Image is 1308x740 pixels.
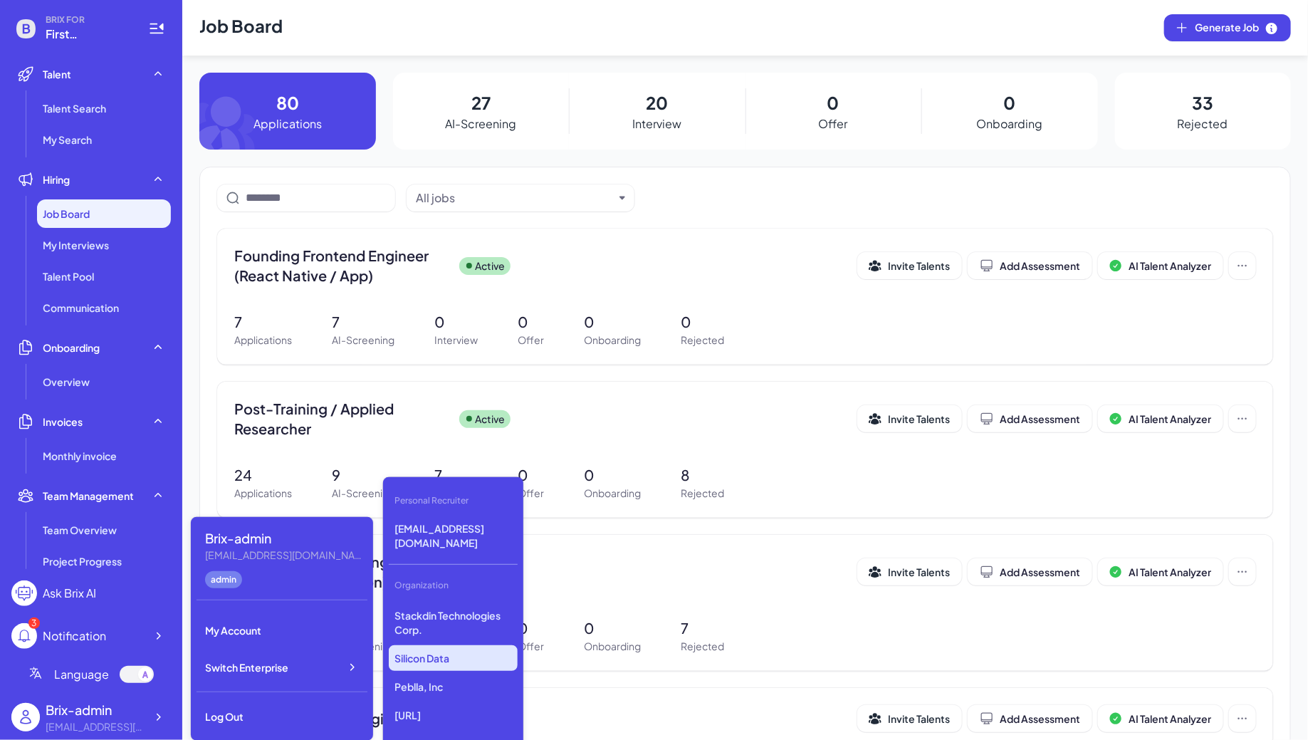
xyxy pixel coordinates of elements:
span: Project Progress [43,554,122,568]
span: Talent Pool [43,269,94,283]
p: Rejected [1178,115,1228,132]
p: Applications [234,486,292,501]
p: 0 [518,617,544,639]
p: Rejected [681,333,724,348]
p: 7 [332,311,394,333]
p: Rejected [681,639,724,654]
span: My Search [43,132,92,147]
p: Peblla, Inc [389,674,518,699]
p: Stackdin Technologies Corp. [389,603,518,642]
span: AI Talent Analyzer [1129,712,1211,725]
p: 7 [234,311,292,333]
div: flora@joinbrix.com [205,548,362,563]
button: AI Talent Analyzer [1098,405,1223,432]
p: Interview [632,115,681,132]
span: Team Overview [43,523,117,537]
p: Offer [518,486,544,501]
p: 33 [1192,90,1213,115]
p: 0 [518,464,544,486]
button: AI Talent Analyzer [1098,252,1223,279]
button: Invite Talents [857,252,962,279]
span: Founding Frontend Engineer (React Native / App) [234,246,448,286]
p: Rejected [681,486,724,501]
button: Invite Talents [857,405,962,432]
button: Add Assessment [968,252,1092,279]
p: Offer [518,333,544,348]
button: AI Talent Analyzer [1098,705,1223,732]
p: Onboarding [584,486,641,501]
div: Add Assessment [980,259,1080,273]
span: Language [54,666,109,683]
span: Post-Training / Applied Researcher [234,399,448,439]
p: 7 [434,464,478,486]
button: Invite Talents [857,705,962,732]
p: 0 [518,311,544,333]
button: Add Assessment [968,405,1092,432]
p: Interview [434,333,478,348]
p: AI-Screening [332,333,394,348]
span: Talent Search [43,101,106,115]
span: Switch Enterprise [205,660,288,674]
span: Invite Talents [888,712,950,725]
p: 0 [584,464,641,486]
button: Invite Talents [857,558,962,585]
span: AI Talent Analyzer [1129,259,1211,272]
p: Silicon Data [389,645,518,671]
img: user_logo.png [11,703,40,731]
p: 27 [471,90,491,115]
p: 0 [584,617,641,639]
div: admin [205,571,242,588]
p: 0 [584,311,641,333]
span: AI Talent Analyzer [1129,412,1211,425]
div: flora@joinbrix.com [46,719,145,734]
div: Personal Recruiter [389,489,518,513]
span: Monthly invoice [43,449,117,463]
p: 0 [681,311,724,333]
p: 0 [1003,90,1015,115]
span: Invoices [43,415,83,429]
button: Add Assessment [968,705,1092,732]
span: Invite Talents [888,566,950,578]
p: Onboarding [584,639,641,654]
span: Talent [43,67,71,81]
div: Brix-admin [205,528,362,548]
div: Ask Brix AI [43,585,96,602]
button: Generate Job [1164,14,1291,41]
p: 9 [332,464,394,486]
p: 0 [434,311,478,333]
span: Generate Job [1195,20,1279,36]
span: Job Board [43,207,90,221]
p: Offer [518,639,544,654]
span: Onboarding [43,340,100,355]
p: Onboarding [584,333,641,348]
p: 20 [646,90,668,115]
p: 80 [276,90,299,115]
span: Invite Talents [888,412,950,425]
span: Communication [43,301,119,315]
p: 0 [827,90,839,115]
p: Active [475,412,505,427]
div: All jobs [416,189,455,207]
span: AI Talent Analyzer [1129,566,1211,578]
div: Add Assessment [980,712,1080,726]
span: Team Management [43,489,134,503]
p: Applications [234,333,292,348]
p: Onboarding [976,115,1042,132]
div: Notification [43,627,106,645]
span: Hiring [43,172,70,187]
div: Add Assessment [980,565,1080,579]
p: AI-Screening [332,486,394,501]
p: Active [475,259,505,273]
p: 8 [681,464,724,486]
p: Offer [819,115,848,132]
span: BRIX FOR [46,14,131,26]
span: Overview [43,375,90,389]
div: Organization [389,573,518,598]
span: First Intelligence [46,26,131,43]
p: 24 [234,464,292,486]
p: [URL] [389,702,518,728]
div: Add Assessment [980,412,1080,426]
button: Add Assessment [968,558,1092,585]
div: 3 [28,617,40,629]
div: Log Out [197,701,367,732]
